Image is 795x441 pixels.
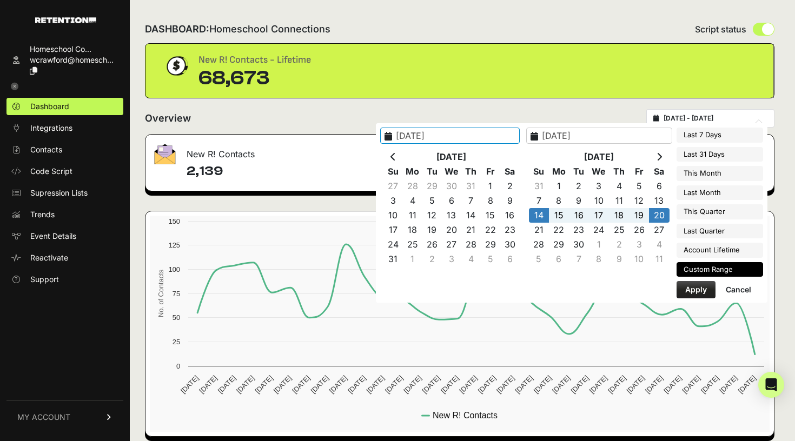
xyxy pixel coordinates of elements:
a: Contacts [6,141,123,158]
td: 26 [629,223,649,237]
div: 68,673 [198,68,311,89]
a: Trends [6,206,123,223]
th: Sa [500,164,520,179]
td: 11 [609,193,629,208]
text: 100 [169,265,180,273]
div: New R! Contacts [145,135,459,167]
text: [DATE] [699,374,720,395]
td: 26 [422,237,442,252]
span: Trends [30,209,55,220]
span: MY ACCOUNT [17,412,70,423]
img: Retention.com [35,17,96,23]
td: 1 [403,252,422,266]
text: 125 [169,241,180,249]
td: 8 [549,193,569,208]
th: We [589,164,609,179]
td: 24 [589,223,609,237]
th: Tu [422,164,442,179]
td: 30 [442,179,461,193]
td: 18 [403,223,422,237]
a: Event Details [6,228,123,245]
td: 19 [629,208,649,223]
a: MY ACCOUNT [6,400,123,433]
a: Supression Lists [6,184,123,202]
a: Support [6,271,123,288]
a: Dashboard [6,98,123,115]
td: 4 [609,179,629,193]
td: 16 [500,208,520,223]
th: Mo [403,164,422,179]
text: [DATE] [309,374,330,395]
td: 10 [629,252,649,266]
td: 15 [481,208,500,223]
text: [DATE] [495,374,516,395]
td: 22 [549,223,569,237]
td: 19 [422,223,442,237]
span: Dashboard [30,101,69,112]
th: Th [609,164,629,179]
text: No. of Contacts [157,270,165,317]
td: 5 [422,193,442,208]
td: 16 [569,208,589,223]
th: Tu [569,164,589,179]
li: This Quarter [677,204,763,219]
li: Last 31 Days [677,147,763,162]
span: Homeschool Connections [209,23,330,35]
td: 29 [422,179,442,193]
text: [DATE] [606,374,627,395]
td: 9 [569,193,589,208]
td: 12 [629,193,649,208]
text: [DATE] [644,374,665,395]
td: 11 [403,208,422,223]
td: 3 [589,179,609,193]
text: [DATE] [383,374,405,395]
span: Code Script [30,166,72,177]
td: 6 [500,252,520,266]
td: 9 [500,193,520,208]
text: [DATE] [346,374,367,395]
td: 28 [461,237,481,252]
text: [DATE] [681,374,702,395]
text: [DATE] [625,374,646,395]
li: This Month [677,166,763,181]
text: [DATE] [365,374,386,395]
li: Account Lifetime [677,243,763,258]
td: 28 [529,237,549,252]
text: [DATE] [532,374,553,395]
text: [DATE] [439,374,460,395]
td: 8 [481,193,500,208]
button: Apply [677,281,716,298]
div: Open Intercom Messenger [758,372,784,398]
td: 7 [461,193,481,208]
td: 15 [549,208,569,223]
td: 29 [481,237,500,252]
td: 21 [461,223,481,237]
td: 11 [649,252,669,266]
a: Reactivate [6,249,123,266]
td: 4 [403,193,422,208]
td: 30 [569,237,589,252]
text: [DATE] [421,374,442,395]
li: Custom Range [677,262,763,277]
td: 30 [500,237,520,252]
th: Fr [481,164,500,179]
th: Su [383,164,403,179]
text: [DATE] [216,374,237,395]
text: [DATE] [662,374,683,395]
td: 14 [529,208,549,223]
td: 28 [403,179,422,193]
text: 50 [173,313,180,322]
th: [DATE] [403,150,500,164]
td: 29 [549,237,569,252]
text: 25 [173,338,180,346]
td: 7 [569,252,589,266]
li: Last Month [677,185,763,201]
td: 25 [609,223,629,237]
td: 24 [383,237,403,252]
th: Su [529,164,549,179]
text: [DATE] [179,374,200,395]
td: 3 [383,193,403,208]
td: 1 [589,237,609,252]
th: [DATE] [549,150,650,164]
td: 25 [403,237,422,252]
